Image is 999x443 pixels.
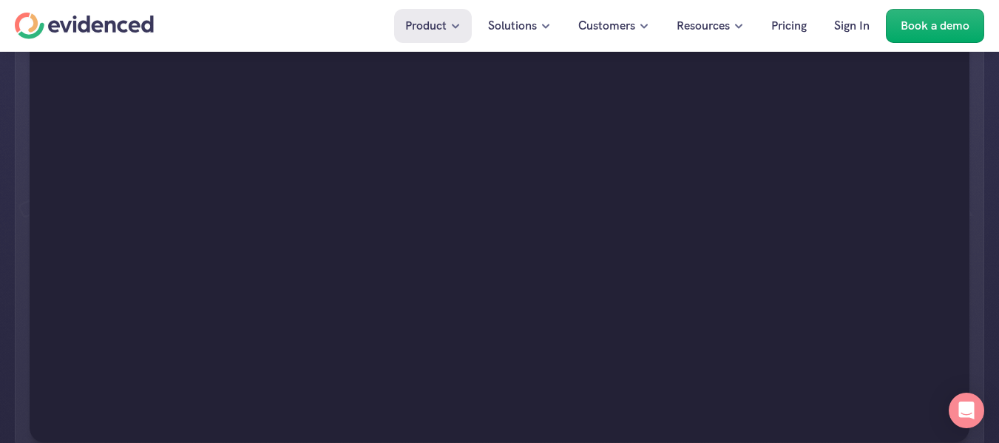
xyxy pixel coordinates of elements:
a: Home [15,13,154,39]
p: Sign In [834,16,870,35]
p: Product [405,16,447,35]
p: Book a demo [901,16,969,35]
p: Solutions [488,16,537,35]
p: Customers [578,16,635,35]
a: Book a demo [886,9,984,43]
a: Pricing [760,9,818,43]
p: Pricing [771,16,807,35]
p: Resources [677,16,730,35]
a: Sign In [823,9,881,43]
div: Open Intercom Messenger [949,393,984,428]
